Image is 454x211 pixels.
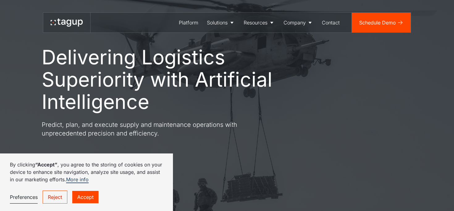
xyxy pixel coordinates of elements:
a: Company [279,13,317,32]
div: Solutions [207,19,228,26]
a: Solutions [203,13,239,32]
p: Predict, plan, and execute supply and maintenance operations with unprecedented precision and eff... [42,120,264,138]
div: Company [284,19,306,26]
a: More info [66,176,89,183]
a: Platform [174,13,203,32]
p: By clicking , you agree to the storing of cookies on your device to enhance site navigation, anal... [10,161,163,183]
div: Resources [244,19,267,26]
h1: Delivering Logistics Superiority with Artificial Intelligence [42,46,301,113]
a: Accept [72,191,99,203]
div: Contact [322,19,340,26]
a: Resources [239,13,279,32]
a: Preferences [10,191,38,204]
a: Reject [43,191,67,204]
div: Platform [179,19,198,26]
a: Contact [317,13,344,32]
strong: “Accept” [35,161,57,168]
div: Schedule Demo [359,19,396,26]
a: Schedule Demo [352,13,411,32]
